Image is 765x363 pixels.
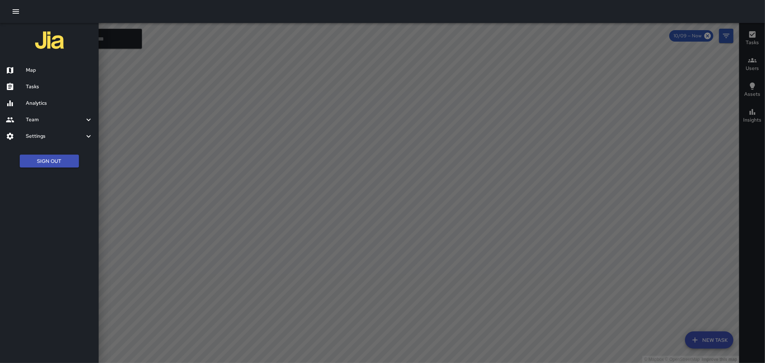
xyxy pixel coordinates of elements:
h6: Map [26,66,93,74]
button: Sign Out [20,155,79,168]
img: jia-logo [35,26,64,55]
h6: Team [26,116,84,124]
h6: Settings [26,132,84,140]
h6: Tasks [26,83,93,91]
h6: Analytics [26,99,93,107]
